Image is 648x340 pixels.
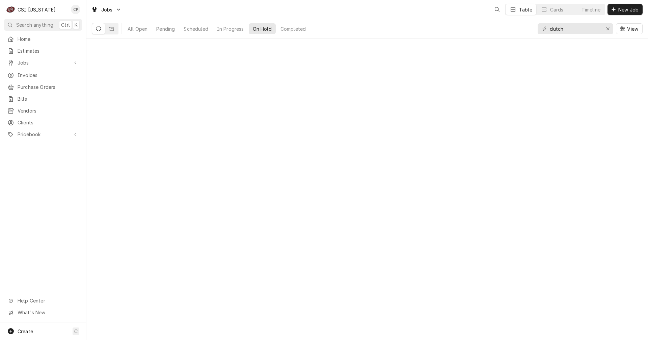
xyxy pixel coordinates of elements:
[156,25,175,32] div: Pending
[492,4,503,15] button: Open search
[550,23,600,34] input: Keyword search
[18,6,56,13] div: CSI [US_STATE]
[550,6,564,13] div: Cards
[18,72,79,79] span: Invoices
[4,57,82,68] a: Go to Jobs
[16,21,53,28] span: Search anything
[4,129,82,140] a: Go to Pricebook
[4,70,82,81] a: Invoices
[74,328,78,335] span: C
[4,295,82,306] a: Go to Help Center
[18,107,79,114] span: Vendors
[88,4,124,15] a: Go to Jobs
[602,23,613,34] button: Erase input
[4,81,82,93] a: Purchase Orders
[18,47,79,54] span: Estimates
[18,83,79,91] span: Purchase Orders
[519,6,532,13] div: Table
[626,25,640,32] span: View
[617,6,640,13] span: New Job
[184,25,208,32] div: Scheduled
[280,25,306,32] div: Completed
[128,25,147,32] div: All Open
[4,117,82,128] a: Clients
[6,5,16,14] div: C
[4,33,82,45] a: Home
[18,119,79,126] span: Clients
[101,6,113,13] span: Jobs
[607,4,643,15] button: New Job
[18,297,78,304] span: Help Center
[71,5,80,14] div: CP
[18,329,33,334] span: Create
[18,131,69,138] span: Pricebook
[4,93,82,104] a: Bills
[582,6,600,13] div: Timeline
[4,105,82,116] a: Vendors
[18,59,69,66] span: Jobs
[18,309,78,316] span: What's New
[75,21,78,28] span: K
[18,35,79,43] span: Home
[253,25,272,32] div: On Hold
[616,23,643,34] button: View
[4,45,82,56] a: Estimates
[61,21,70,28] span: Ctrl
[71,5,80,14] div: Craig Pierce's Avatar
[6,5,16,14] div: CSI Kentucky's Avatar
[4,307,82,318] a: Go to What's New
[4,19,82,31] button: Search anythingCtrlK
[18,95,79,102] span: Bills
[217,25,244,32] div: In Progress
